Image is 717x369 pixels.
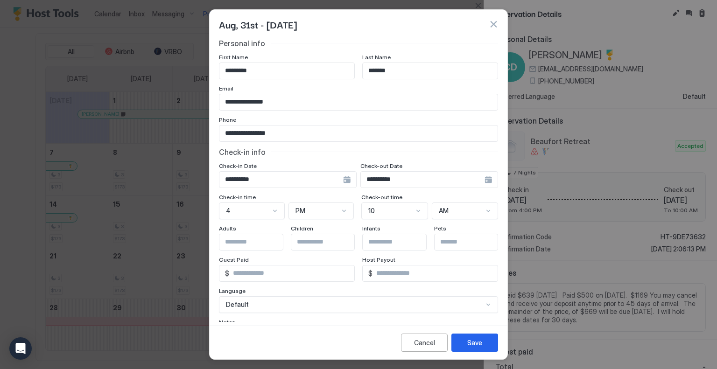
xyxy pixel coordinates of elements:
[219,63,354,79] input: Input Field
[361,194,402,201] span: Check-out time
[373,265,498,281] input: Input Field
[225,269,229,278] span: $
[9,337,32,360] div: Open Intercom Messenger
[362,225,380,232] span: Infants
[219,234,296,250] input: Input Field
[219,162,257,169] span: Check-in Date
[219,125,498,141] input: Input Field
[226,207,231,215] span: 4
[435,234,511,250] input: Input Field
[219,17,297,31] span: Aug, 31st - [DATE]
[219,194,256,201] span: Check-in time
[434,225,446,232] span: Pets
[363,234,439,250] input: Input Field
[401,334,448,352] button: Cancel
[226,300,249,309] span: Default
[291,234,368,250] input: Input Field
[219,287,246,294] span: Language
[467,338,482,348] div: Save
[219,54,248,61] span: First Name
[219,256,249,263] span: Guest Paid
[362,256,395,263] span: Host Payout
[368,269,373,278] span: $
[360,162,402,169] span: Check-out Date
[414,338,435,348] div: Cancel
[219,94,498,110] input: Input Field
[291,225,313,232] span: Children
[368,207,375,215] span: 10
[219,319,235,326] span: Notes
[363,63,498,79] input: Input Field
[361,172,485,188] input: Input Field
[229,265,354,281] input: Input Field
[219,85,233,92] span: Email
[219,147,266,157] span: Check-in info
[295,207,305,215] span: PM
[451,334,498,352] button: Save
[219,39,265,48] span: Personal info
[219,116,236,123] span: Phone
[219,225,236,232] span: Adults
[439,207,449,215] span: AM
[362,54,391,61] span: Last Name
[219,172,343,188] input: Input Field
